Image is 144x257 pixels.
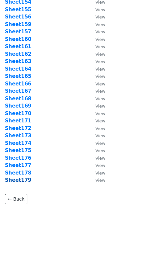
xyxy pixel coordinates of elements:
[89,14,105,20] a: View
[95,29,105,34] small: View
[89,133,105,139] a: View
[5,194,27,204] a: ← Back
[5,21,31,27] a: Sheet159
[89,7,105,13] a: View
[89,44,105,49] a: View
[95,74,105,79] small: View
[5,14,31,20] a: Sheet156
[5,66,31,72] a: Sheet164
[5,147,31,153] a: Sheet175
[5,73,31,79] a: Sheet165
[5,133,31,139] a: Sheet173
[5,51,31,57] a: Sheet162
[5,170,31,176] a: Sheet178
[95,156,105,161] small: View
[95,22,105,27] small: View
[5,177,31,183] a: Sheet179
[5,81,31,87] a: Sheet166
[89,118,105,124] a: View
[95,118,105,123] small: View
[5,118,31,124] a: Sheet171
[5,36,31,42] a: Sheet160
[95,133,105,138] small: View
[89,140,105,146] a: View
[89,103,105,109] a: View
[89,125,105,131] a: View
[95,89,105,94] small: View
[95,52,105,57] small: View
[5,155,31,161] a: Sheet176
[89,29,105,35] a: View
[95,81,105,86] small: View
[89,81,105,87] a: View
[5,162,31,168] a: Sheet177
[95,148,105,153] small: View
[89,51,105,57] a: View
[89,177,105,183] a: View
[95,15,105,19] small: View
[89,73,105,79] a: View
[5,96,31,102] a: Sheet168
[111,225,144,257] iframe: Chat Widget
[5,103,31,109] a: Sheet169
[5,125,31,131] a: Sheet172
[95,59,105,64] small: View
[95,126,105,131] small: View
[89,155,105,161] a: View
[95,178,105,183] small: View
[5,44,31,49] a: Sheet161
[89,147,105,153] a: View
[89,170,105,176] a: View
[5,111,31,116] a: Sheet170
[5,140,31,146] a: Sheet174
[89,21,105,27] a: View
[95,96,105,101] small: View
[95,111,105,116] small: View
[89,66,105,72] a: View
[95,44,105,49] small: View
[5,88,31,94] a: Sheet167
[89,36,105,42] a: View
[89,162,105,168] a: View
[5,58,31,64] a: Sheet163
[89,88,105,94] a: View
[95,163,105,168] small: View
[95,7,105,12] small: View
[89,58,105,64] a: View
[95,171,105,176] small: View
[95,37,105,42] small: View
[5,29,31,35] a: Sheet157
[95,141,105,146] small: View
[95,67,105,72] small: View
[89,111,105,116] a: View
[5,7,31,13] a: Sheet155
[95,104,105,109] small: View
[89,96,105,102] a: View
